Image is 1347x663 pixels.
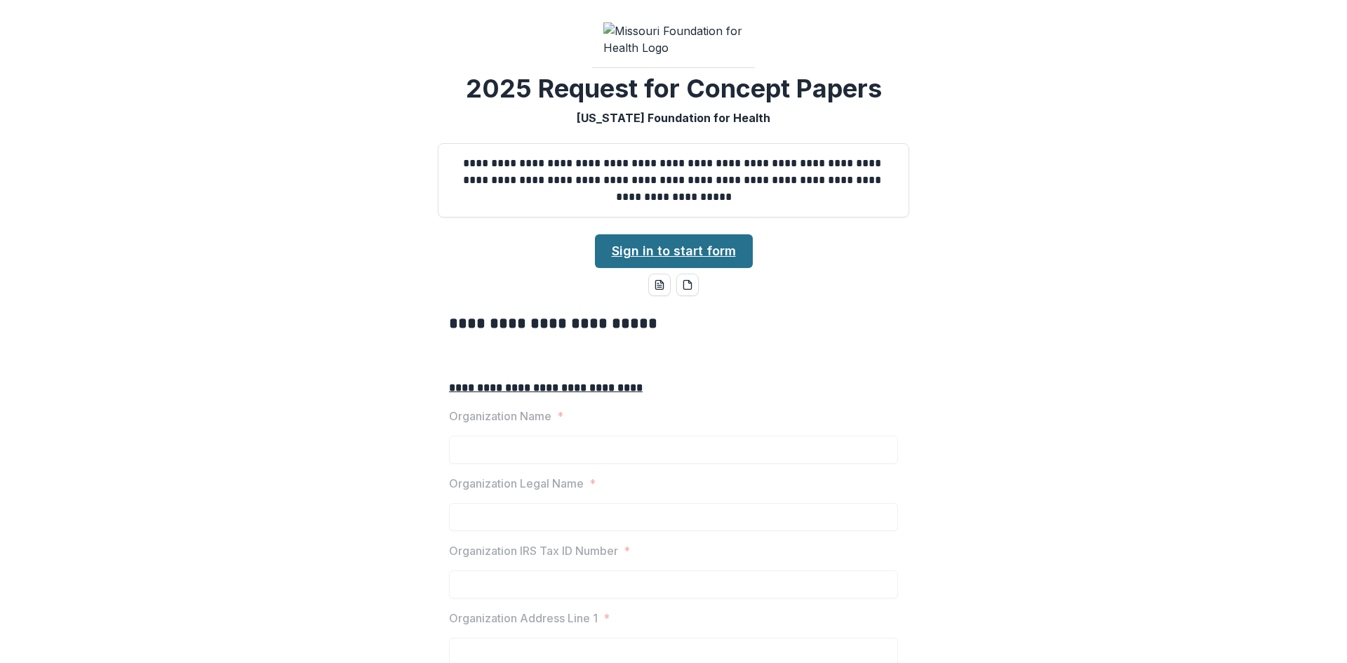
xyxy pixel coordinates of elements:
[449,475,584,492] p: Organization Legal Name
[449,542,618,559] p: Organization IRS Tax ID Number
[648,274,671,296] button: word-download
[595,234,753,268] a: Sign in to start form
[449,610,598,627] p: Organization Address Line 1
[603,22,744,56] img: Missouri Foundation for Health Logo
[449,408,551,424] p: Organization Name
[466,74,882,104] h2: 2025 Request for Concept Papers
[676,274,699,296] button: pdf-download
[577,109,770,126] p: [US_STATE] Foundation for Health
